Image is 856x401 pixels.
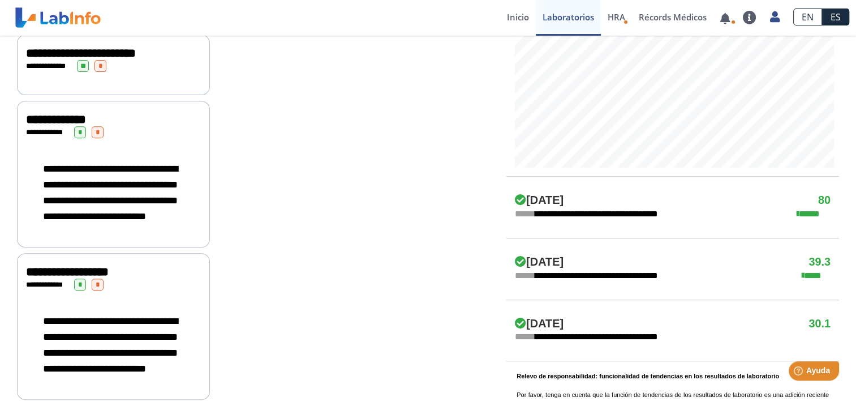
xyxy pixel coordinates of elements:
[808,317,831,331] h4: 30.1
[515,255,564,269] h4: [DATE]
[517,373,779,379] b: Relevo de responsabilidad: funcionalidad de tendencias en los resultados de laboratorio
[818,194,831,207] h4: 80
[608,11,625,23] span: HRA
[808,255,831,269] h4: 39.3
[793,8,822,25] a: EN
[822,8,849,25] a: ES
[515,194,564,207] h4: [DATE]
[515,317,564,331] h4: [DATE]
[755,357,844,389] iframe: Help widget launcher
